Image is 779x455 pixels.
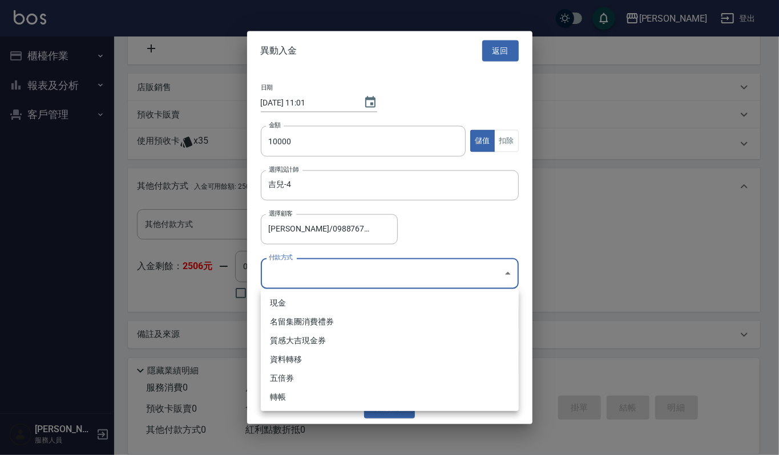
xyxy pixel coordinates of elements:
[261,331,519,350] li: 質感大吉現金券
[261,369,519,388] li: 五倍券
[261,388,519,407] li: 轉帳
[261,350,519,369] li: 資料轉移
[261,312,519,331] li: 名留集團消費禮券
[261,294,519,312] li: 現金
